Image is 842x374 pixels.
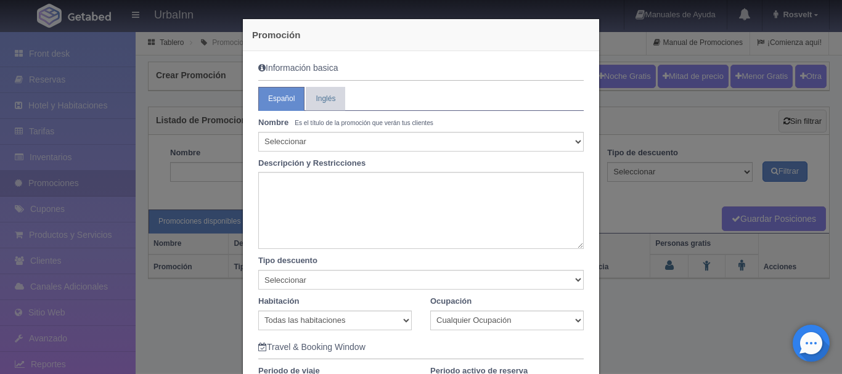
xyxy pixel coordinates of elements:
h5: Información basica [258,63,584,73]
label: Nombre [258,117,288,129]
h5: Travel & Booking Window [258,343,584,352]
a: Inglés [306,87,345,111]
small: Es el título de la promoción que verán tus clientes [295,120,433,126]
a: Español [258,87,305,111]
h4: Promoción [252,28,590,41]
label: Ocupación [430,296,472,307]
label: Habitación [258,296,299,307]
label: Tipo descuento [249,255,593,267]
label: Descripción y Restricciones [249,158,593,169]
